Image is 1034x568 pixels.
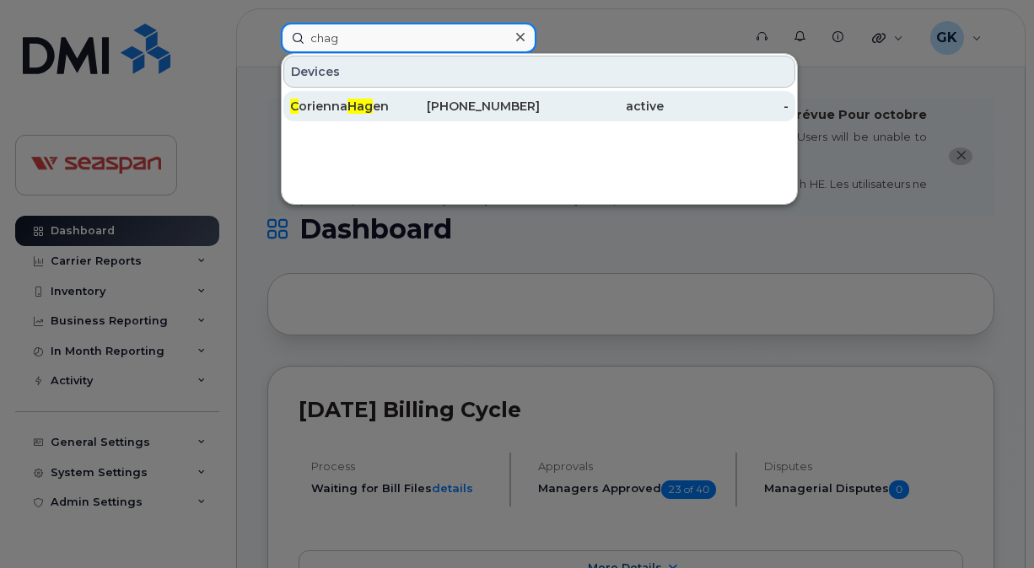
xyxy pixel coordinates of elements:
div: Devices [283,56,795,88]
span: C [290,99,299,114]
div: orienna en [290,98,415,115]
a: CoriennaHagen[PHONE_NUMBER]active- [283,91,795,121]
div: active [540,98,665,115]
div: - [664,98,789,115]
span: Hag [347,99,373,114]
div: [PHONE_NUMBER] [415,98,540,115]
